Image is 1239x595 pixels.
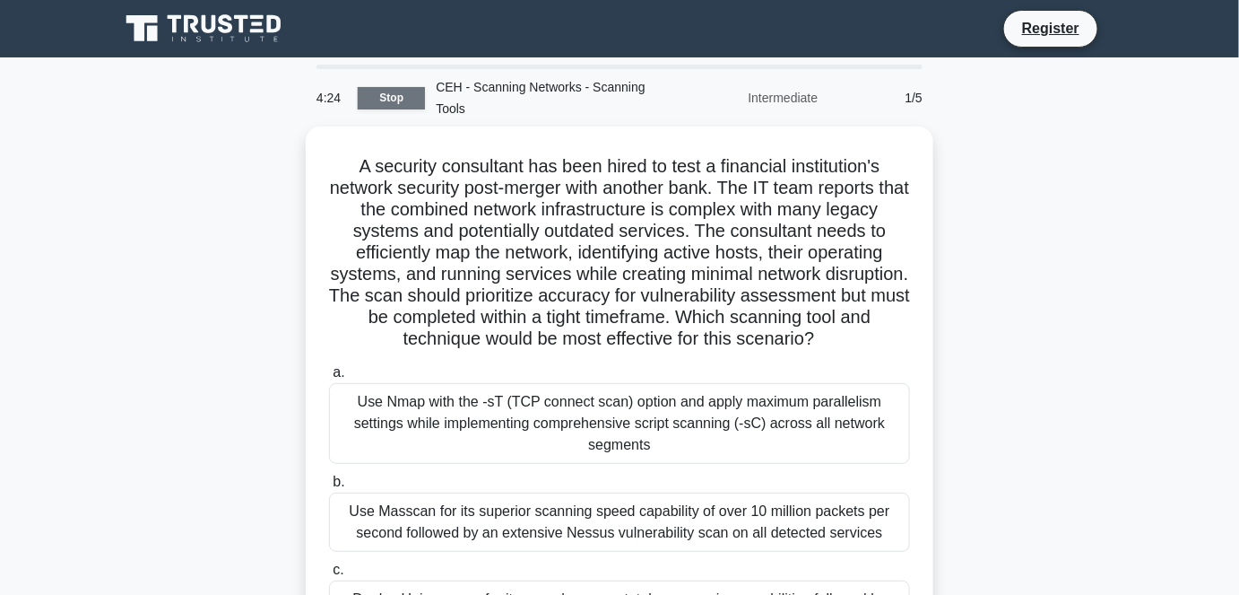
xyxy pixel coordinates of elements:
[306,80,358,116] div: 4:24
[828,80,933,116] div: 1/5
[358,87,425,109] a: Stop
[327,155,912,351] h5: A security consultant has been hired to test a financial institution's network security post-merg...
[329,493,910,552] div: Use Masscan for its superior scanning speed capability of over 10 million packets per second foll...
[333,474,344,489] span: b.
[425,69,671,127] div: CEH - Scanning Networks - Scanning Tools
[671,80,828,116] div: Intermediate
[333,364,344,380] span: a.
[1011,17,1090,39] a: Register
[333,562,343,577] span: c.
[329,383,910,464] div: Use Nmap with the -sT (TCP connect scan) option and apply maximum parallelism settings while impl...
